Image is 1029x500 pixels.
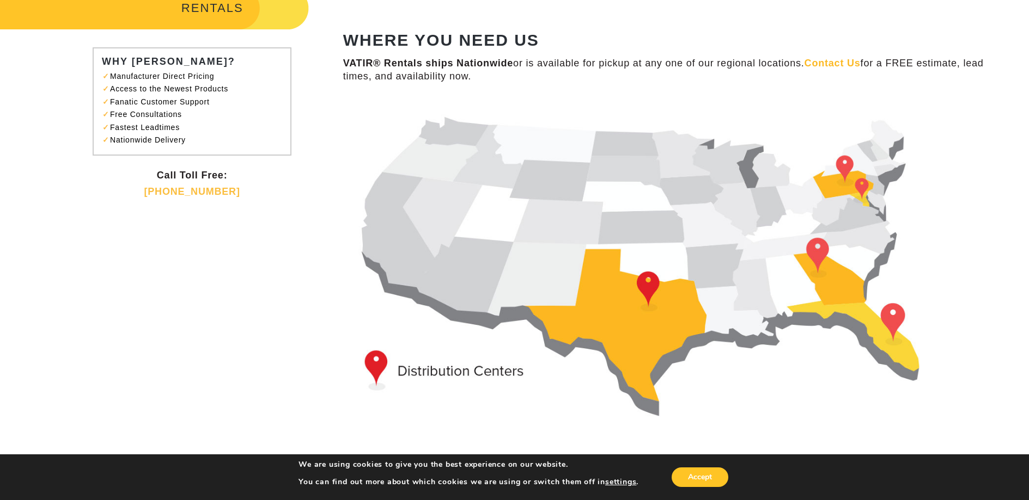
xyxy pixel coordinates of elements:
[107,134,282,146] li: Nationwide Delivery
[107,96,282,108] li: Fanatic Customer Support
[107,83,282,95] li: Access to the Newest Products
[805,58,861,69] a: Contact Us
[605,477,636,487] button: settings
[343,31,539,49] strong: WHERE YOU NEED US
[107,108,282,121] li: Free Consultations
[343,58,513,69] strong: VATIR® Rentals ships Nationwide
[343,99,975,422] img: dist-map-1
[144,186,240,197] a: [PHONE_NUMBER]
[343,57,1013,83] p: or is available for pickup at any one of our regional locations. for a FREE estimate, lead times,...
[672,467,728,487] button: Accept
[299,477,638,487] p: You can find out more about which cookies we are using or switch them off in .
[107,70,282,83] li: Manufacturer Direct Pricing
[157,170,228,181] strong: Call Toll Free:
[299,460,638,470] p: We are using cookies to give you the best experience on our website.
[107,121,282,134] li: Fastest Leadtimes
[102,57,288,67] h3: WHY [PERSON_NAME]?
